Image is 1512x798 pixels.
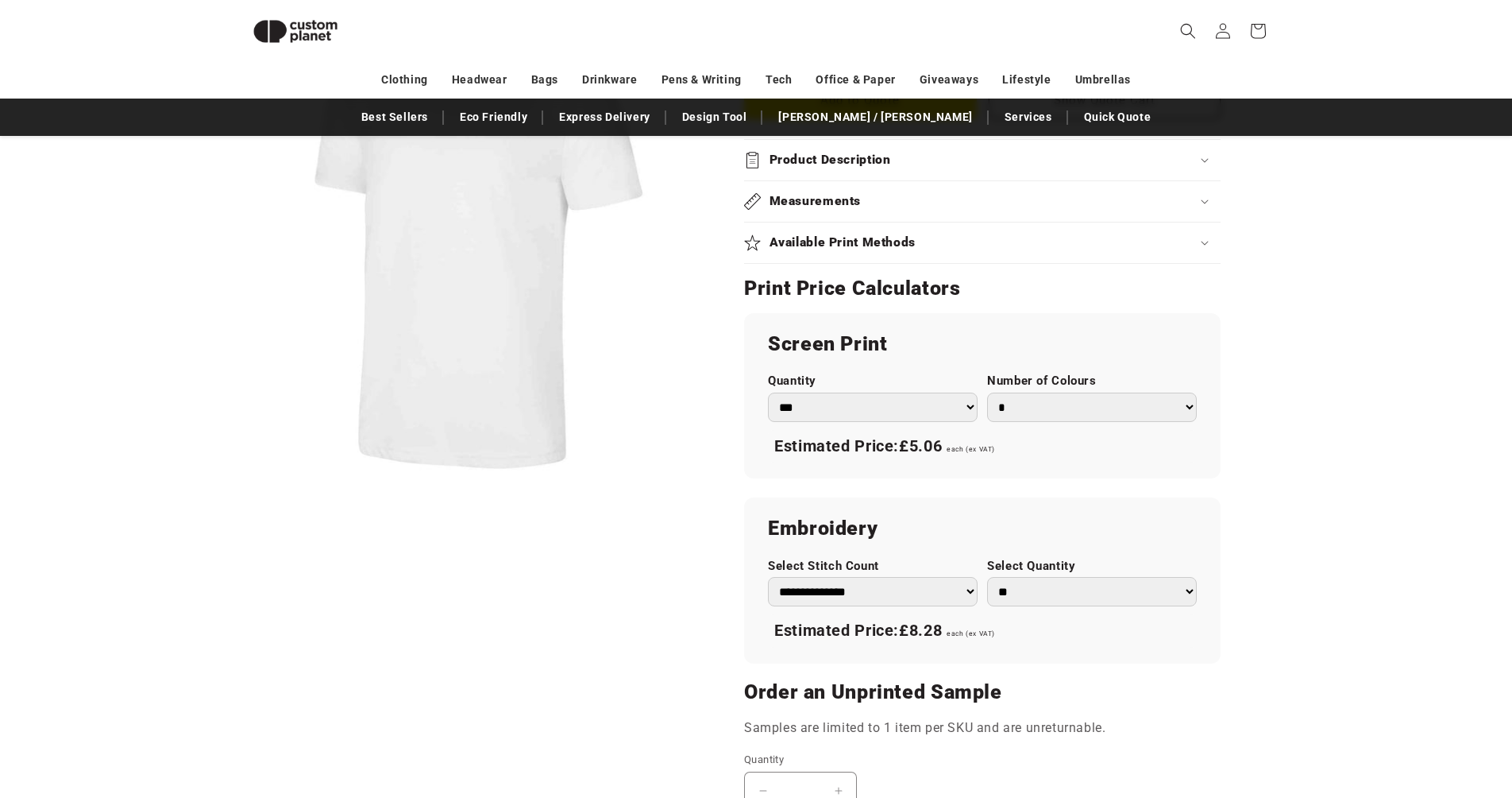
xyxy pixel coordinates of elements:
[768,430,1197,463] div: Estimated Price:
[381,66,428,94] a: Clothing
[768,614,1197,648] div: Estimated Price:
[947,445,995,453] span: each (ex VAT)
[744,752,1093,768] label: Quantity
[899,621,942,640] span: £8.28
[947,629,995,637] span: each (ex VAT)
[1075,66,1131,94] a: Umbrellas
[353,103,436,131] a: Best Sellers
[240,6,351,56] img: Custom Planet
[1171,14,1205,48] summary: Search
[744,680,1221,705] h2: Order an Unprinted Sample
[987,374,1197,389] label: Number of Colours
[744,717,1221,740] p: Samples are limited to 1 item per SKU and are unreturnable.
[240,24,704,489] media-gallery: Gallery Viewer
[744,140,1221,180] summary: Product Description
[1002,66,1051,94] a: Lifestyle
[768,374,978,389] label: Quantity
[452,103,535,131] a: Eco Friendly
[674,103,755,131] a: Design Tool
[1247,626,1512,798] iframe: Chat Widget
[769,234,916,251] h2: Available Print Methods
[997,103,1060,131] a: Services
[769,193,862,210] h2: Measurements
[744,223,1221,263] summary: Available Print Methods
[770,103,980,131] a: [PERSON_NAME] / [PERSON_NAME]
[582,66,637,94] a: Drinkware
[899,436,942,455] span: £5.06
[766,66,792,94] a: Tech
[551,103,658,131] a: Express Delivery
[661,66,742,94] a: Pens & Writing
[744,181,1221,222] summary: Measurements
[769,152,891,169] h2: Product Description
[768,559,978,574] label: Select Stitch Count
[452,66,507,94] a: Headwear
[920,66,978,94] a: Giveaways
[744,276,1221,301] h2: Print Price Calculators
[987,559,1197,574] label: Select Quantity
[816,66,895,94] a: Office & Paper
[531,66,558,94] a: Bags
[1076,103,1159,131] a: Quick Quote
[768,516,1197,541] h2: Embroidery
[768,331,1197,357] h2: Screen Print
